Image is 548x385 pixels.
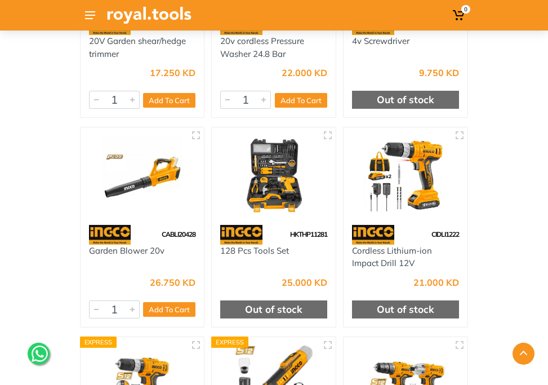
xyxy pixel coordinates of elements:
[450,5,469,25] a: 0
[282,68,327,77] div: 22.000 KD
[413,278,459,287] div: 21.000 KD
[80,337,117,348] div: Express
[461,5,470,14] span: 0
[282,278,327,287] div: 25.000 KD
[107,7,191,24] img: Royal Tools Logo
[352,91,459,109] div: Out of stock
[162,230,195,238] span: CABLI20428
[352,136,459,216] img: Royal Tools - Cordless Lithium-ion Impact Drill 12V
[220,225,262,245] img: 91.webp
[211,337,248,348] div: Express
[352,36,409,46] a: 4v Screwdriver
[275,93,327,108] button: Add To Cart
[290,230,327,238] span: HKTHP11281
[220,36,304,59] a: 20v cordless Pressure Washer 24.8 Bar
[352,245,432,269] a: Cordless Lithium-ion Impact Drill 12V
[89,225,131,245] img: 91.webp
[419,68,459,77] div: 9.750 KD
[143,93,195,108] button: Add To Cart
[220,300,327,318] div: Out of stock
[143,302,195,317] button: Add To Cart
[150,68,195,77] div: 17.250 KD
[220,136,327,216] img: Royal Tools - 128 Pcs Tools Set
[220,245,289,256] a: 128 Pcs Tools Set
[352,225,394,245] img: 91.webp
[150,278,195,287] div: 26.750 KD
[431,230,459,238] span: CIDLI1222
[89,136,196,216] img: Royal Tools - Garden Blower 20v
[89,36,186,59] a: 20V Garden shear/hedge trimmer
[352,300,459,318] div: Out of stock
[89,245,164,256] a: Garden Blower 20v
